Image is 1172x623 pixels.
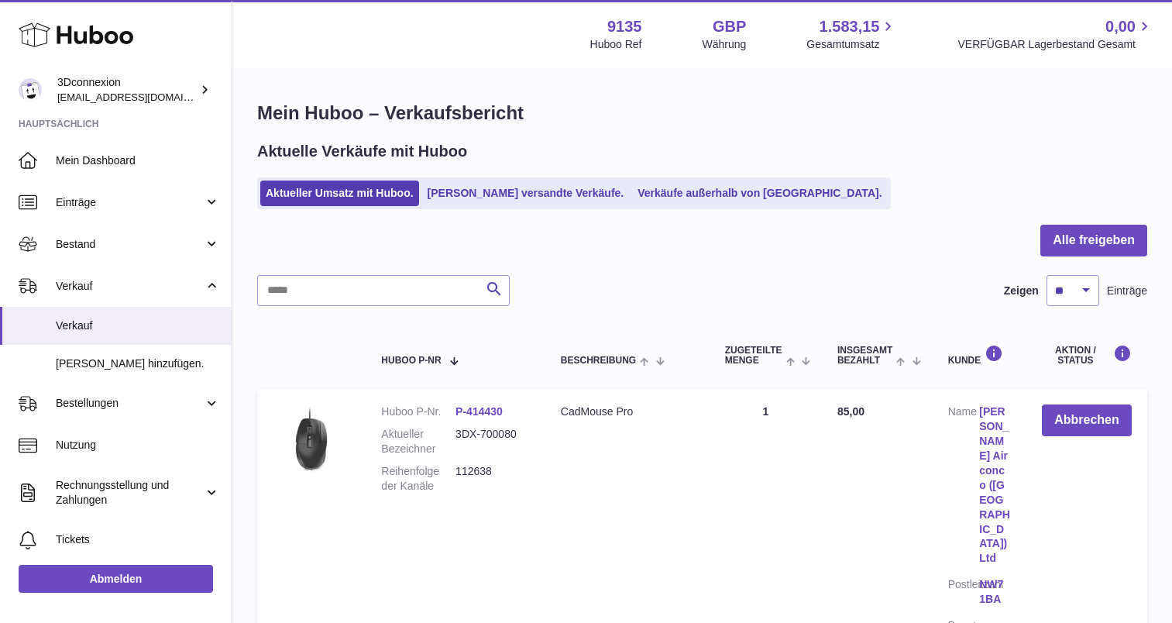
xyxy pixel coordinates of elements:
[1105,16,1136,37] span: 0,00
[948,404,980,570] dt: Name
[56,153,220,168] span: Mein Dashboard
[455,427,530,456] dd: 3DX-700080
[455,464,530,494] dd: 112638
[56,438,220,453] span: Nutzung
[56,396,204,411] span: Bestellungen
[1004,284,1039,298] label: Zeigen
[979,577,1011,607] a: NW7 1BA
[957,16,1153,52] a: 0,00 VERFÜGBAR Lagerbestand Gesamt
[56,478,204,508] span: Rechnungsstellung und Zahlungen
[381,464,455,494] dt: Reihenfolge der Kanäle
[381,427,455,456] dt: Aktueller Bezeichner
[1040,225,1147,256] button: Alle freigeben
[703,37,747,52] div: Währung
[273,404,350,482] img: 3Dconnexion_CadMouse-Pro.png
[455,405,503,418] a: P-414430
[19,78,42,102] img: order_eu@3dconnexion.com
[56,318,220,333] span: Verkauf
[381,404,455,419] dt: Huboo P-Nr.
[1042,345,1132,366] div: Aktion / Status
[56,279,204,294] span: Verkauf
[381,356,441,366] span: Huboo P-Nr
[260,181,419,206] a: Aktueller Umsatz mit Huboo.
[806,37,897,52] span: Gesamtumsatz
[561,404,694,419] div: CadMouse Pro
[19,565,213,593] a: Abmelden
[56,237,204,252] span: Bestand
[607,16,642,37] strong: 9135
[57,91,228,103] span: [EMAIL_ADDRESS][DOMAIN_NAME]
[257,141,467,162] h2: Aktuelle Verkäufe mit Huboo
[561,356,636,366] span: Beschreibung
[957,37,1153,52] span: VERFÜGBAR Lagerbestand Gesamt
[56,195,204,210] span: Einträge
[56,356,220,371] span: [PERSON_NAME] hinzufügen.
[806,16,897,52] a: 1.583,15 Gesamtumsatz
[725,346,782,366] span: ZUGETEILTE Menge
[837,405,864,418] span: 85,00
[948,345,1011,366] div: Kunde
[422,181,630,206] a: [PERSON_NAME] versandte Verkäufe.
[632,181,887,206] a: Verkäufe außerhalb von [GEOGRAPHIC_DATA].
[590,37,642,52] div: Huboo Ref
[57,75,197,105] div: 3Dconnexion
[56,532,220,547] span: Tickets
[1042,404,1132,436] button: Abbrechen
[979,404,1011,566] a: [PERSON_NAME] Airconco ([GEOGRAPHIC_DATA]) Ltd
[948,577,980,611] dt: Postleitzahl
[820,16,880,37] span: 1.583,15
[837,346,892,366] span: Insgesamt bezahlt
[257,101,1147,126] h1: Mein Huboo – Verkaufsbericht
[713,16,746,37] strong: GBP
[1107,284,1147,298] span: Einträge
